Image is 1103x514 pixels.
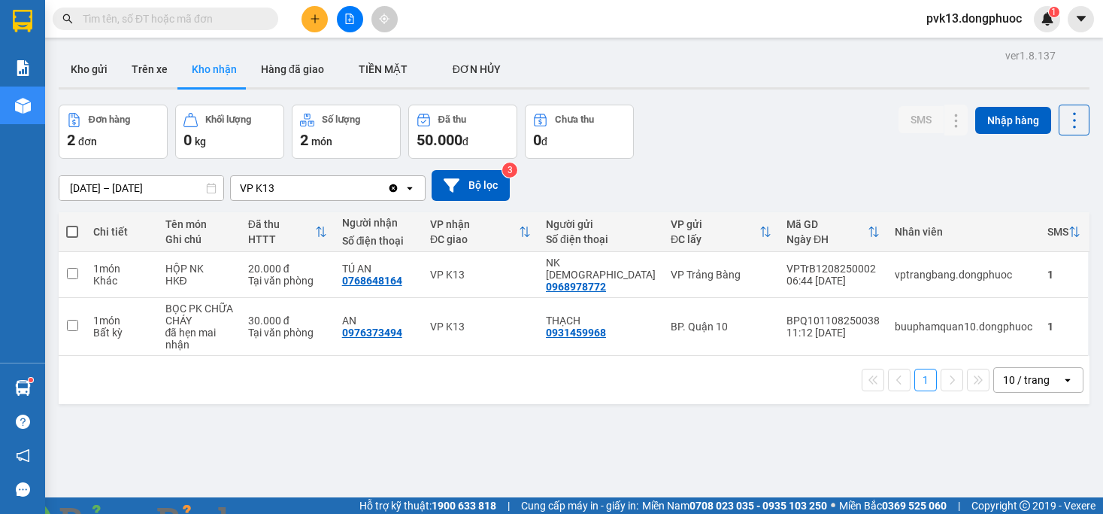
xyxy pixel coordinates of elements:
[432,170,510,201] button: Bộ lọc
[839,497,947,514] span: Miền Bắc
[914,9,1034,28] span: pvk13.dongphuoc
[165,263,233,275] div: HỘP NK
[15,380,31,396] img: warehouse-icon
[89,114,130,125] div: Đơn hàng
[1049,7,1059,17] sup: 1
[1074,12,1088,26] span: caret-down
[13,10,32,32] img: logo-vxr
[93,263,150,275] div: 1 món
[430,321,531,333] div: VP K13
[248,315,327,327] div: 30.000 đ
[78,135,97,148] span: đơn
[502,163,517,178] sup: 3
[302,6,328,32] button: plus
[342,217,415,229] div: Người nhận
[16,482,30,497] span: message
[342,327,402,339] div: 0976373494
[29,378,33,382] sup: 1
[195,135,206,148] span: kg
[671,218,759,230] div: VP gửi
[1041,12,1054,26] img: icon-new-feature
[533,131,541,149] span: 0
[779,212,887,252] th: Toggle SortBy
[240,181,274,196] div: VP K13
[248,263,327,275] div: 20.000 đ
[93,327,150,339] div: Bất kỳ
[430,218,519,230] div: VP nhận
[165,218,233,230] div: Tên món
[786,327,880,339] div: 11:12 [DATE]
[895,226,1032,238] div: Nhân viên
[417,131,462,149] span: 50.000
[1047,321,1080,333] div: 1
[1051,7,1056,17] span: 1
[546,327,606,339] div: 0931459968
[975,107,1051,134] button: Nhập hàng
[165,327,233,351] div: đã hẹn mai nhận
[1003,373,1050,388] div: 10 / trang
[432,500,496,512] strong: 1900 633 818
[310,14,320,24] span: plus
[958,497,960,514] span: |
[408,105,517,159] button: Đã thu50.000đ
[387,182,399,194] svg: Clear value
[248,218,315,230] div: Đã thu
[1020,500,1030,511] span: copyright
[165,303,233,327] div: BỌC PK CHỮA CHÁY
[15,98,31,114] img: warehouse-icon
[248,233,315,245] div: HTTT
[379,14,389,24] span: aim
[1047,269,1080,281] div: 1
[300,131,308,149] span: 2
[67,131,75,149] span: 2
[83,11,260,27] input: Tìm tên, số ĐT hoặc mã đơn
[462,135,468,148] span: đ
[59,105,168,159] button: Đơn hàng2đơn
[120,51,180,87] button: Trên xe
[895,269,1032,281] div: vptrangbang.dongphuoc
[831,503,835,509] span: ⚪️
[671,269,771,281] div: VP Trảng Bàng
[1040,212,1088,252] th: Toggle SortBy
[62,14,73,24] span: search
[371,6,398,32] button: aim
[671,321,771,333] div: BP. Quận 10
[241,212,335,252] th: Toggle SortBy
[786,315,880,327] div: BPQ101108250038
[1068,6,1094,32] button: caret-down
[311,135,332,148] span: món
[546,315,656,327] div: THẠCH
[344,14,355,24] span: file-add
[438,114,466,125] div: Đã thu
[546,281,606,293] div: 0968978772
[342,275,402,287] div: 0768648164
[16,415,30,429] span: question-circle
[342,315,415,327] div: AN
[546,218,656,230] div: Người gửi
[689,500,827,512] strong: 0708 023 035 - 0935 103 250
[248,275,327,287] div: Tại văn phòng
[248,327,327,339] div: Tại văn phòng
[430,233,519,245] div: ĐC giao
[205,114,251,125] div: Khối lượng
[430,269,531,281] div: VP K13
[898,106,944,133] button: SMS
[15,60,31,76] img: solution-icon
[546,233,656,245] div: Số điện thoại
[359,497,496,514] span: Hỗ trợ kỹ thuật:
[292,105,401,159] button: Số lượng2món
[165,275,233,287] div: HKĐ
[546,257,656,281] div: NK ĐÔNG KINH
[183,131,192,149] span: 0
[342,263,415,275] div: TÚ AN
[541,135,547,148] span: đ
[423,212,538,252] th: Toggle SortBy
[180,51,249,87] button: Kho nhận
[337,6,363,32] button: file-add
[93,275,150,287] div: Khác
[342,235,415,247] div: Số điện thoại
[786,233,868,245] div: Ngày ĐH
[404,182,416,194] svg: open
[165,233,233,245] div: Ghi chú
[786,275,880,287] div: 06:44 [DATE]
